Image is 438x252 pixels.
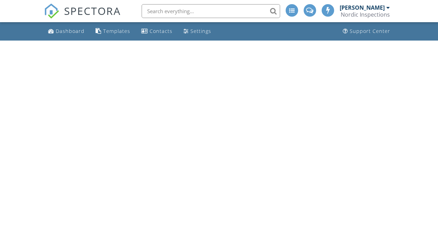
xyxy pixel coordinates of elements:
[56,28,84,34] div: Dashboard
[150,28,172,34] div: Contacts
[44,3,59,19] img: The Best Home Inspection Software - Spectora
[93,25,133,38] a: Templates
[340,4,385,11] div: [PERSON_NAME]
[340,25,393,38] a: Support Center
[103,28,130,34] div: Templates
[45,25,87,38] a: Dashboard
[44,9,121,24] a: SPECTORA
[350,28,390,34] div: Support Center
[64,3,121,18] span: SPECTORA
[138,25,175,38] a: Contacts
[181,25,214,38] a: Settings
[341,11,390,18] div: Nordic Inspections
[142,4,280,18] input: Search everything...
[190,28,211,34] div: Settings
